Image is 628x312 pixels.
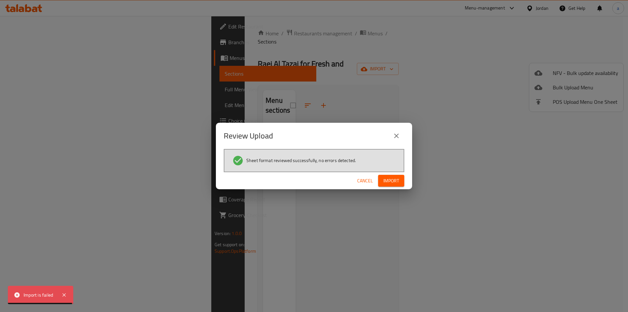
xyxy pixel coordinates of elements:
[24,291,55,299] div: Import is failed
[224,131,273,141] h2: Review Upload
[383,177,399,185] span: Import
[355,175,375,187] button: Cancel
[389,128,404,144] button: close
[357,177,373,185] span: Cancel
[246,157,356,164] span: Sheet format reviewed successfully, no errors detected.
[378,175,404,187] button: Import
